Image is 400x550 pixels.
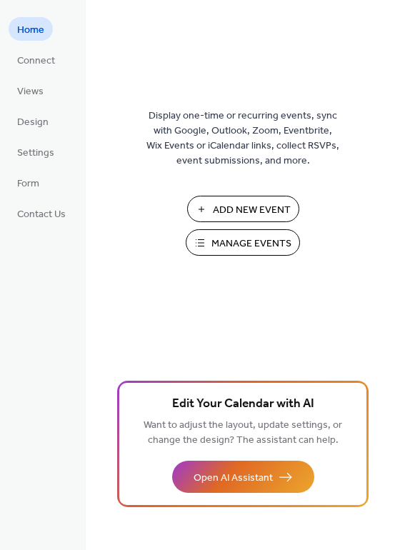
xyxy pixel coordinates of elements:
a: Views [9,79,52,102]
a: Settings [9,140,63,164]
span: Want to adjust the layout, update settings, or change the design? The assistant can help. [144,416,342,450]
span: Form [17,176,39,191]
a: Connect [9,48,64,71]
a: Form [9,171,48,194]
span: Display one-time or recurring events, sync with Google, Outlook, Zoom, Eventbrite, Wix Events or ... [146,109,339,169]
span: Settings [17,146,54,161]
a: Contact Us [9,201,74,225]
a: Design [9,109,57,133]
span: Design [17,115,49,130]
span: Open AI Assistant [194,471,273,486]
span: Add New Event [213,203,291,218]
span: Home [17,23,44,38]
button: Add New Event [187,196,299,222]
button: Manage Events [186,229,300,256]
span: Edit Your Calendar with AI [172,394,314,414]
span: Manage Events [211,236,291,251]
button: Open AI Assistant [172,461,314,493]
a: Home [9,17,53,41]
span: Views [17,84,44,99]
span: Connect [17,54,55,69]
span: Contact Us [17,207,66,222]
